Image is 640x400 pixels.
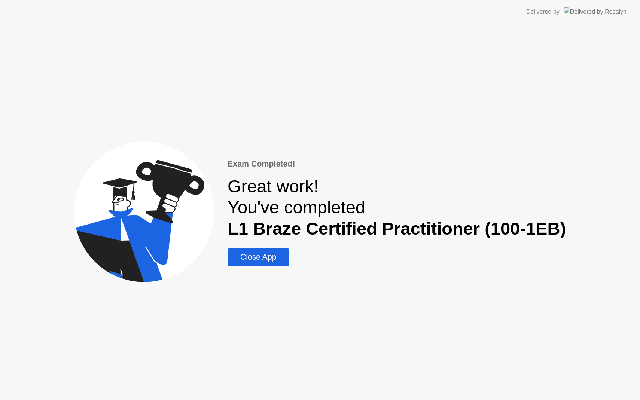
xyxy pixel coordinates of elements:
[526,7,560,16] div: Delivered by
[228,158,566,170] div: Exam Completed!
[228,176,566,239] div: Great work! You've completed
[228,248,289,266] button: Close App
[564,7,627,16] img: Delivered by Rosalyn
[230,253,287,262] div: Close App
[228,219,566,238] b: L1 Braze Certified Practitioner (100-1EB)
